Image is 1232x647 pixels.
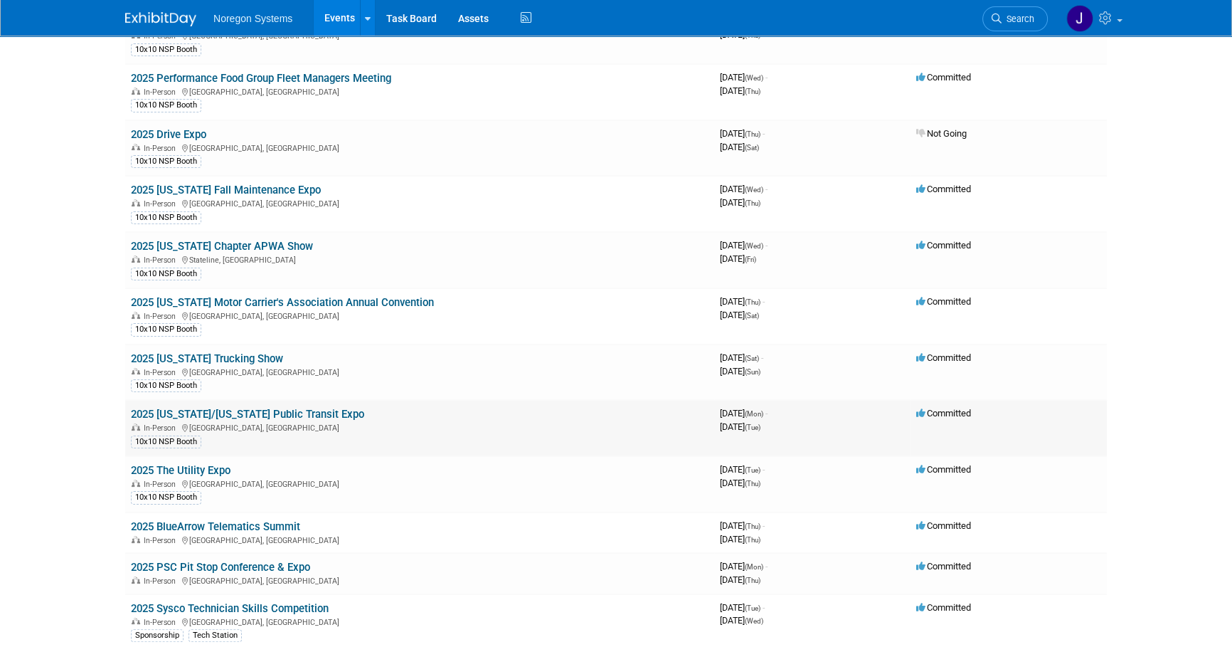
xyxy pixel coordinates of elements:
img: In-Person Event [132,480,140,487]
img: In-Person Event [132,368,140,375]
img: In-Person Event [132,256,140,263]
span: [DATE] [720,464,765,475]
div: [GEOGRAPHIC_DATA], [GEOGRAPHIC_DATA] [131,616,708,627]
span: (Thu) [745,480,760,488]
a: 2025 Drive Expo [131,128,206,141]
span: [DATE] [720,296,765,307]
div: [GEOGRAPHIC_DATA], [GEOGRAPHIC_DATA] [131,421,708,433]
div: Tech Station [188,629,242,642]
span: In-Person [144,618,180,627]
span: [DATE] [720,366,760,377]
span: [DATE] [720,574,760,585]
span: [DATE] [720,142,759,152]
span: (Mon) [745,410,763,418]
div: [GEOGRAPHIC_DATA], [GEOGRAPHIC_DATA] [131,197,708,209]
span: (Tue) [745,604,760,612]
span: Not Going [916,128,967,139]
span: - [765,72,768,83]
div: 10x10 NSP Booth [131,99,201,112]
div: Sponsorship [131,629,184,642]
span: - [765,561,768,572]
div: 10x10 NSP Booth [131,491,201,504]
span: (Thu) [745,88,760,95]
span: [DATE] [720,310,759,320]
a: 2025 [US_STATE] Motor Carrier's Association Annual Convention [131,296,434,309]
span: In-Person [144,144,180,153]
a: Search [982,6,1048,31]
a: 2025 [US_STATE] Trucking Show [131,352,283,365]
div: 10x10 NSP Booth [131,43,201,56]
img: In-Person Event [132,424,140,431]
span: Noregon Systems [213,13,292,24]
span: In-Person [144,199,180,209]
span: - [761,352,763,363]
span: [DATE] [720,561,768,572]
div: 10x10 NSP Booth [131,268,201,280]
span: [DATE] [720,240,768,251]
span: [DATE] [720,520,765,531]
a: 2025 [US_STATE]/[US_STATE] Public Transit Expo [131,408,364,421]
span: Committed [916,72,971,83]
span: - [763,128,765,139]
span: Committed [916,240,971,251]
img: In-Person Event [132,577,140,584]
span: (Thu) [745,199,760,207]
span: Search [1002,14,1034,24]
span: (Wed) [745,186,763,194]
span: - [763,520,765,531]
a: 2025 Performance Food Group Fleet Managers Meeting [131,72,391,85]
img: In-Person Event [132,618,140,625]
span: Committed [916,352,971,363]
span: [DATE] [720,72,768,83]
span: (Thu) [745,577,760,584]
span: Committed [916,561,971,572]
span: - [763,464,765,475]
span: [DATE] [720,352,763,363]
div: [GEOGRAPHIC_DATA], [GEOGRAPHIC_DATA] [131,310,708,321]
span: - [763,296,765,307]
img: In-Person Event [132,199,140,206]
span: Committed [916,602,971,613]
span: (Sat) [745,354,759,362]
span: [DATE] [720,128,765,139]
span: (Tue) [745,466,760,474]
span: In-Person [144,577,180,586]
span: [DATE] [720,408,768,419]
span: In-Person [144,88,180,97]
span: [DATE] [720,534,760,545]
img: In-Person Event [132,312,140,319]
span: Committed [916,184,971,194]
div: [GEOGRAPHIC_DATA], [GEOGRAPHIC_DATA] [131,142,708,153]
span: (Sat) [745,312,759,320]
span: (Wed) [745,617,763,625]
span: - [765,184,768,194]
div: [GEOGRAPHIC_DATA], [GEOGRAPHIC_DATA] [131,478,708,489]
div: Stateline, [GEOGRAPHIC_DATA] [131,253,708,265]
div: [GEOGRAPHIC_DATA], [GEOGRAPHIC_DATA] [131,85,708,97]
span: [DATE] [720,602,765,613]
span: In-Person [144,368,180,377]
span: [DATE] [720,184,768,194]
span: (Sat) [745,144,759,152]
span: (Mon) [745,563,763,571]
a: 2025 Sysco Technician Skills Competition [131,602,329,615]
a: 2025 BlueArrow Telematics Summit [131,520,300,533]
a: 2025 [US_STATE] Chapter APWA Show [131,240,313,253]
div: [GEOGRAPHIC_DATA], [GEOGRAPHIC_DATA] [131,366,708,377]
span: (Wed) [745,242,763,250]
span: (Thu) [745,536,760,544]
span: (Fri) [745,256,756,263]
span: In-Person [144,480,180,489]
span: [DATE] [720,253,756,264]
span: Committed [916,408,971,419]
span: (Thu) [745,298,760,306]
span: In-Person [144,424,180,433]
span: In-Person [144,536,180,545]
span: (Wed) [745,74,763,82]
div: 10x10 NSP Booth [131,155,201,168]
span: [DATE] [720,478,760,488]
div: 10x10 NSP Booth [131,379,201,392]
span: Committed [916,296,971,307]
span: Committed [916,520,971,531]
img: In-Person Event [132,536,140,543]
